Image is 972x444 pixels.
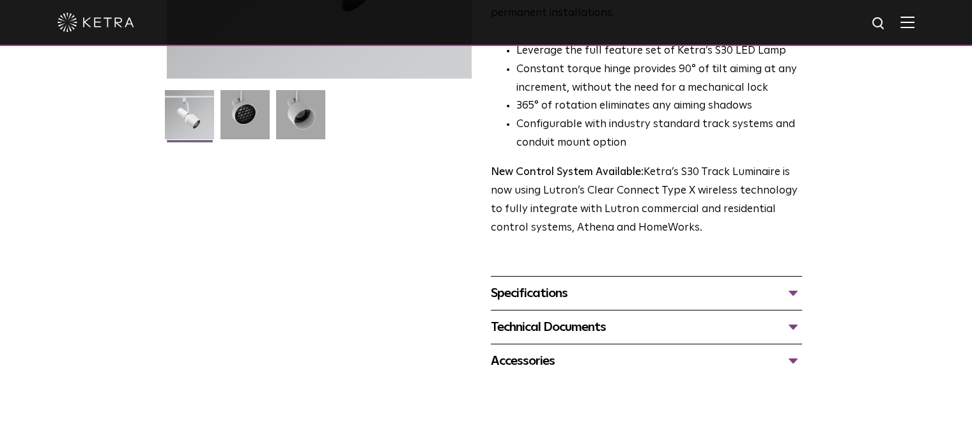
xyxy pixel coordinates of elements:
strong: New Control System Available: [491,167,644,178]
div: Technical Documents [491,317,802,337]
li: Constant torque hinge provides 90° of tilt aiming at any increment, without the need for a mechan... [516,61,802,98]
img: ketra-logo-2019-white [58,13,134,32]
li: Configurable with industry standard track systems and conduit mount option [516,116,802,153]
img: S30-Track-Luminaire-2021-Web-Square [165,90,214,149]
p: Ketra’s S30 Track Luminaire is now using Lutron’s Clear Connect Type X wireless technology to ful... [491,164,802,238]
img: Hamburger%20Nav.svg [900,16,914,28]
img: 3b1b0dc7630e9da69e6b [220,90,270,149]
div: Specifications [491,283,802,303]
li: 365° of rotation eliminates any aiming shadows [516,97,802,116]
div: Accessories [491,351,802,371]
img: search icon [871,16,887,32]
img: 9e3d97bd0cf938513d6e [276,90,325,149]
li: Leverage the full feature set of Ketra’s S30 LED Lamp [516,42,802,61]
